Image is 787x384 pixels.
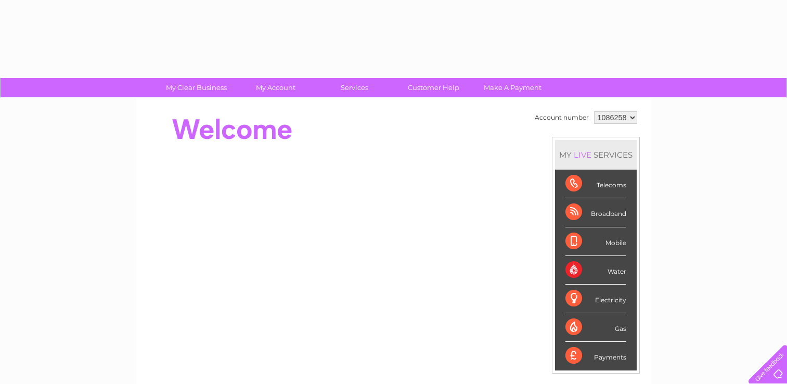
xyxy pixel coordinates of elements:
[233,78,318,97] a: My Account
[532,109,591,126] td: Account number
[565,170,626,198] div: Telecoms
[470,78,556,97] a: Make A Payment
[391,78,476,97] a: Customer Help
[572,150,594,160] div: LIVE
[565,285,626,313] div: Electricity
[565,342,626,370] div: Payments
[312,78,397,97] a: Services
[565,313,626,342] div: Gas
[153,78,239,97] a: My Clear Business
[565,227,626,256] div: Mobile
[565,198,626,227] div: Broadband
[565,256,626,285] div: Water
[555,140,637,170] div: MY SERVICES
